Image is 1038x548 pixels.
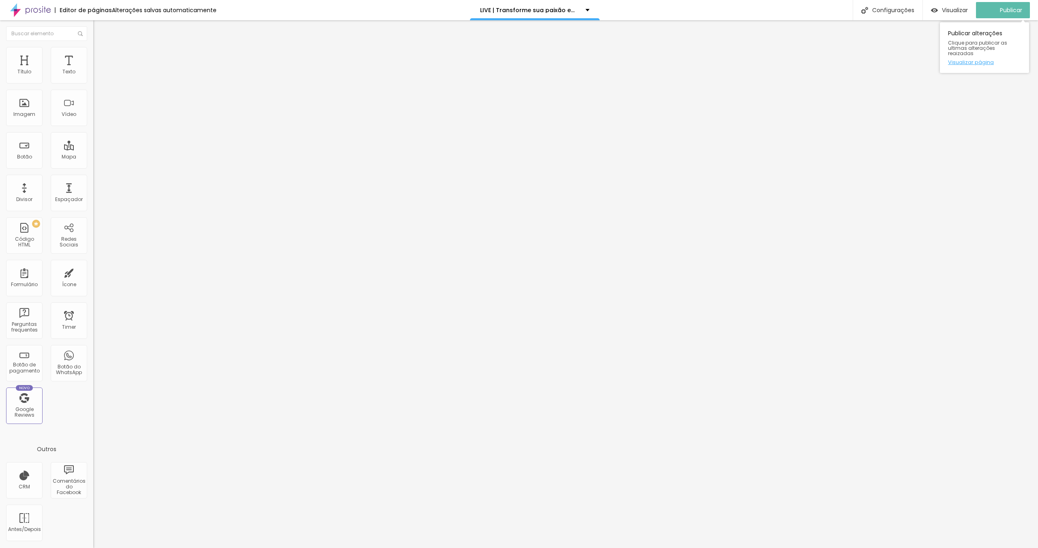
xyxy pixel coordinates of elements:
div: Google Reviews [8,407,40,418]
div: Publicar alterações [940,22,1029,73]
div: Alterações salvas automaticamente [112,7,217,13]
div: Comentários do Facebook [53,478,85,496]
div: Ícone [62,282,76,287]
button: Publicar [976,2,1030,18]
button: Visualizar [923,2,976,18]
div: Código HTML [8,236,40,248]
span: Visualizar [942,7,968,13]
img: Icone [861,7,868,14]
div: Redes Sociais [53,236,85,248]
span: Publicar [1000,7,1022,13]
div: Título [17,69,31,75]
div: Perguntas frequentes [8,321,40,333]
div: Texto [62,69,75,75]
div: Imagem [13,111,35,117]
div: Mapa [62,154,76,160]
a: Visualizar página [948,60,1021,65]
div: Botão de pagamento [8,362,40,374]
div: Editor de páginas [55,7,112,13]
img: Icone [78,31,83,36]
input: Buscar elemento [6,26,87,41]
div: Formulário [11,282,38,287]
p: LIVE | Transforme sua paixão em lucro [480,7,579,13]
div: Botão [17,154,32,160]
div: Vídeo [62,111,76,117]
div: Espaçador [55,197,83,202]
img: view-1.svg [931,7,938,14]
div: Botão do WhatsApp [53,364,85,376]
div: Divisor [16,197,32,202]
div: CRM [19,484,30,490]
div: Timer [62,324,76,330]
div: Novo [16,385,33,391]
div: Antes/Depois [8,527,40,532]
span: Clique para publicar as ultimas alterações reaizadas [948,40,1021,56]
